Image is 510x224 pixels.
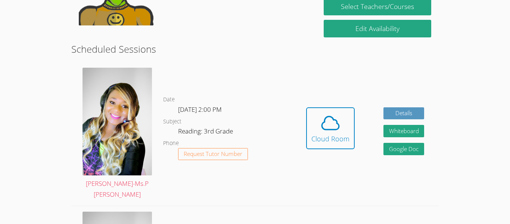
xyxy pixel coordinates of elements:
div: Cloud Room [311,134,349,144]
span: Request Tutor Number [184,151,242,157]
a: [PERSON_NAME]-Ms.P [PERSON_NAME] [83,68,152,200]
dd: Reading: 3rd Grade [178,126,234,139]
h2: Scheduled Sessions [71,42,439,56]
button: Cloud Room [306,107,355,149]
a: Google Doc [383,143,425,155]
a: Edit Availability [324,20,431,37]
dt: Subject [163,117,181,126]
img: avatar.png [83,68,152,175]
button: Whiteboard [383,125,425,137]
dt: Phone [163,139,179,148]
dt: Date [163,95,175,104]
span: [DATE] 2:00 PM [178,105,222,114]
a: Details [383,107,425,120]
button: Request Tutor Number [178,148,248,160]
